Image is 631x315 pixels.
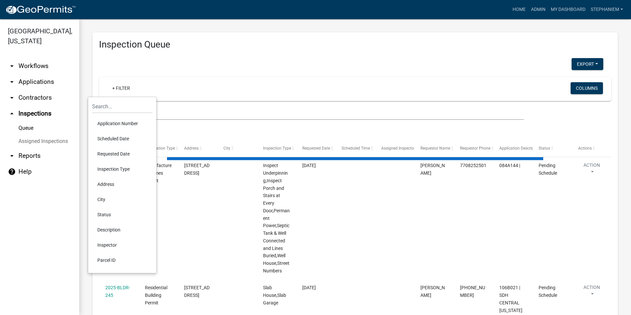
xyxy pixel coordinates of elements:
[578,162,605,178] button: Action
[92,253,152,268] li: Parcel ID
[578,284,605,300] button: Action
[420,285,445,298] span: Dean Chapman
[99,39,611,50] h3: Inspection Queue
[223,146,230,151] span: City
[539,285,557,298] span: Pending Schedule
[335,141,375,157] datatable-header-cell: Scheduled Time
[145,285,167,305] span: Residential Building Permit
[572,58,603,70] button: Export
[92,116,152,131] li: Application Number
[138,141,178,157] datatable-header-cell: Application Type
[499,163,520,168] span: 084A144 |
[145,146,175,151] span: Application Type
[375,141,414,157] datatable-header-cell: Assigned Inspector
[92,146,152,161] li: Requested Date
[510,3,528,16] a: Home
[528,3,548,16] a: Admin
[414,141,453,157] datatable-header-cell: Requestor Name
[92,100,152,113] input: Search...
[8,168,16,176] i: help
[302,285,316,290] span: 10/16/2025
[460,146,490,151] span: Requestor Phone
[184,163,210,176] span: 126 BLUEGILL RD
[105,285,130,298] a: 2025-BLDR-245
[145,163,172,183] span: Manufactured Homes Permit
[453,141,493,157] datatable-header-cell: Requestor Phone
[420,146,450,151] span: Requestor Name
[302,163,316,168] span: 10/16/2025
[578,146,592,151] span: Actions
[92,177,152,192] li: Address
[493,141,532,157] datatable-header-cell: Application Description
[588,3,626,16] a: StephanieM
[539,163,557,176] span: Pending Schedule
[8,62,16,70] i: arrow_drop_down
[8,78,16,86] i: arrow_drop_down
[263,285,286,305] span: Slab House,Slab Garage
[184,285,210,298] span: 135 CREEKSIDE RD
[460,163,486,168] span: 7708252501
[381,146,415,151] span: Assigned Inspector
[420,163,445,176] span: Michele Rivera
[92,207,152,222] li: Status
[8,152,16,160] i: arrow_drop_down
[257,141,296,157] datatable-header-cell: Inspection Type
[539,146,550,151] span: Status
[263,146,291,151] span: Inspection Type
[92,131,152,146] li: Scheduled Date
[107,82,135,94] a: + Filter
[548,3,588,16] a: My Dashboard
[296,141,335,157] datatable-header-cell: Requested Date
[263,163,290,273] span: Inspect Underpinning,Inspect Porch and Stairs at Every Door,Permanent Power,Septic Tank & Well Co...
[184,146,199,151] span: Address
[8,94,16,102] i: arrow_drop_down
[99,106,524,120] input: Search for inspections
[572,141,611,157] datatable-header-cell: Actions
[499,146,541,151] span: Application Description
[460,285,485,298] span: 470-726-6014
[92,192,152,207] li: City
[532,141,572,157] datatable-header-cell: Status
[92,222,152,237] li: Description
[178,141,217,157] datatable-header-cell: Address
[217,141,256,157] datatable-header-cell: City
[342,146,370,151] span: Scheduled Time
[8,110,16,118] i: arrow_drop_up
[302,146,330,151] span: Requested Date
[92,161,152,177] li: Inspection Type
[92,237,152,253] li: Inspector
[571,82,603,94] button: Columns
